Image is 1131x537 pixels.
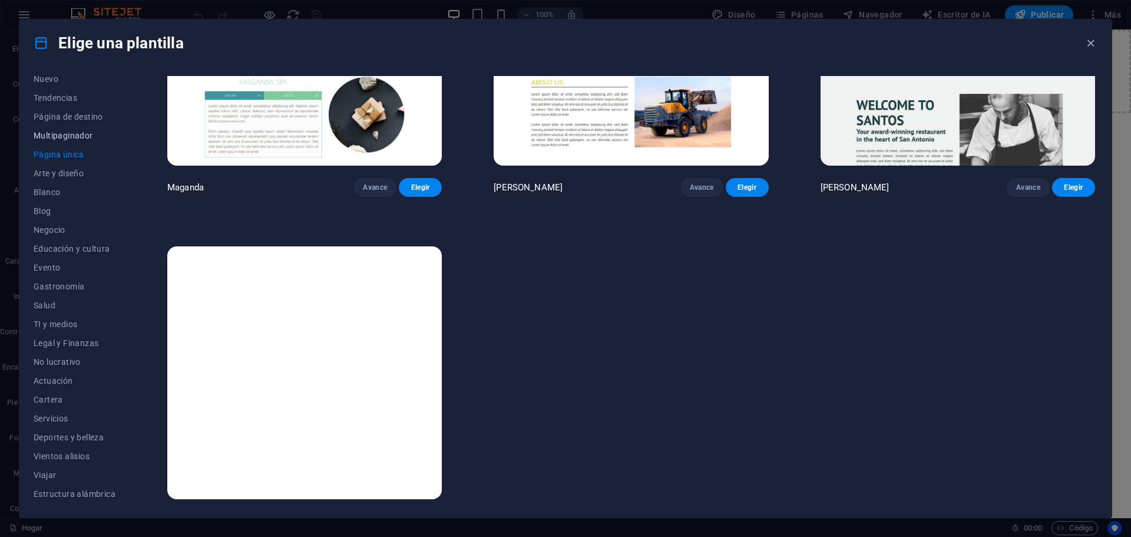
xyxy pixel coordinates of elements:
font: Página de destino [34,112,103,121]
button: Evento [34,258,115,277]
button: Gastronomía [34,277,115,296]
button: Vientos alisios [34,447,115,466]
font: Actuación [34,376,73,386]
font: Evento [34,263,60,272]
button: Blog [34,202,115,220]
font: Vientos alisios [34,452,90,461]
button: Tendencias [34,88,115,107]
button: TI y medios [34,315,115,334]
button: No lucrativo [34,352,115,371]
font: Servicios [34,414,68,423]
font: Avance [1016,183,1040,192]
font: No lucrativo [34,357,81,367]
button: Cartera [34,390,115,409]
font: Pegar portapapeles [444,55,514,64]
font: Blanco [34,187,60,197]
button: Nuevo [34,70,115,88]
font: Avance [363,183,387,192]
font: Añadir elementos [368,55,430,64]
font: Avance [690,183,714,192]
font: Elegir [411,183,430,192]
button: Avance [353,178,396,197]
button: Multipaginador [34,126,115,145]
button: Página única [34,145,115,164]
font: Legal y Finanzas [34,338,98,348]
button: Avance [680,178,723,197]
font: [PERSON_NAME] [821,182,889,193]
button: Arte y diseño [34,164,115,183]
font: Gastronomía [34,282,84,291]
button: Viajar [34,466,115,485]
font: Elige una plantilla [58,34,184,52]
font: TI y medios [34,319,77,329]
font: Maganda [167,182,204,193]
font: Elegir [1064,183,1083,192]
font: Elegir [738,183,756,192]
font: Arte y diseño [34,169,84,178]
button: Blanco [34,183,115,202]
font: [PERSON_NAME] [494,182,563,193]
button: Elegir [726,178,769,197]
button: Actuación [34,371,115,390]
button: Educación y cultura [34,239,115,258]
button: Elegir [1052,178,1095,197]
font: Estructura alámbrica [34,489,115,499]
font: Nuevo [34,74,58,84]
button: Servicios [34,409,115,428]
font: Cartera [34,395,63,404]
img: Blanco [167,246,442,500]
font: Viajar [34,470,56,480]
font: Tendencias [34,93,77,103]
font: Deportes y belleza [34,433,104,442]
button: Elegir [399,178,442,197]
font: Educación y cultura [34,244,110,253]
button: Legal y Finanzas [34,334,115,352]
button: Página de destino [34,107,115,126]
font: Página única [34,150,84,159]
font: Salud [34,301,55,310]
button: Estructura alámbrica [34,485,115,503]
font: Multipaginador [34,131,93,140]
button: Negocio [34,220,115,239]
font: Negocio [34,225,65,235]
button: Salud [34,296,115,315]
button: Avance [1007,178,1050,197]
button: Deportes y belleza [34,428,115,447]
font: Blog [34,206,51,216]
